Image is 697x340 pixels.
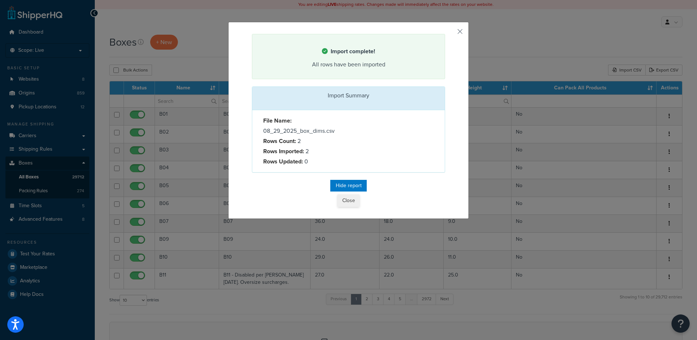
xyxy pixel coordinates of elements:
button: Hide report [330,180,367,192]
strong: Rows Count: [263,137,296,145]
strong: Rows Imported: [263,147,304,155]
div: 08_29_2025_box_dims.csv 2 2 0 [258,116,348,167]
h3: Import Summary [258,92,439,99]
strong: Rows Updated: [263,157,303,166]
div: All rows have been imported [261,59,436,70]
button: Close [338,194,359,207]
strong: File Name: [263,116,292,125]
h4: Import complete! [261,47,436,56]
